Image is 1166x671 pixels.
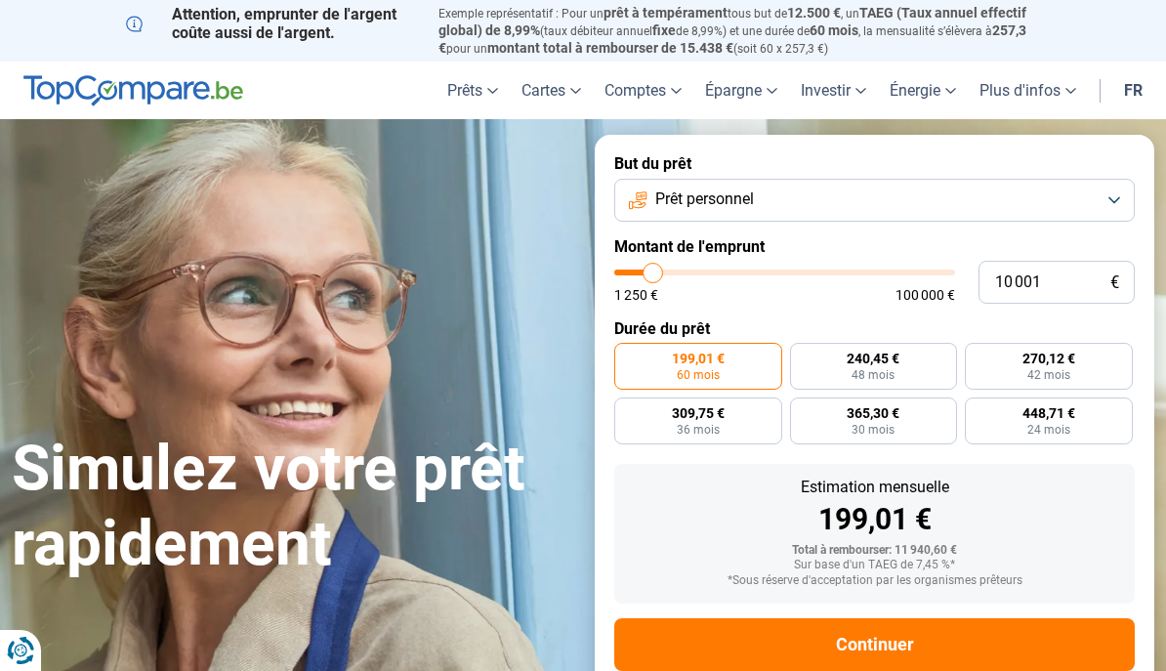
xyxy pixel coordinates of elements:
[614,179,1135,222] button: Prêt personnel
[655,189,754,210] span: Prêt personnel
[604,5,728,21] span: prêt à tempérament
[614,618,1135,671] button: Continuer
[1110,274,1119,291] span: €
[438,5,1026,38] span: TAEG (Taux annuel effectif global) de 8,99%
[852,424,895,436] span: 30 mois
[677,369,720,381] span: 60 mois
[630,574,1119,588] div: *Sous réserve d'acceptation par les organismes prêteurs
[1112,62,1154,119] a: fr
[852,369,895,381] span: 48 mois
[1022,406,1075,420] span: 448,71 €
[614,319,1135,338] label: Durée du prêt
[630,559,1119,572] div: Sur base d'un TAEG de 7,45 %*
[614,288,658,302] span: 1 250 €
[510,62,593,119] a: Cartes
[672,406,725,420] span: 309,75 €
[1027,369,1070,381] span: 42 mois
[1022,352,1075,365] span: 270,12 €
[810,22,858,38] span: 60 mois
[593,62,693,119] a: Comptes
[652,22,676,38] span: fixe
[126,5,415,42] p: Attention, emprunter de l'argent coûte aussi de l'argent.
[436,62,510,119] a: Prêts
[878,62,968,119] a: Énergie
[23,75,243,106] img: TopCompare
[630,544,1119,558] div: Total à rembourser: 11 940,60 €
[693,62,789,119] a: Épargne
[847,406,899,420] span: 365,30 €
[487,40,733,56] span: montant total à rembourser de 15.438 €
[847,352,899,365] span: 240,45 €
[630,505,1119,534] div: 199,01 €
[438,22,1026,56] span: 257,3 €
[614,154,1135,173] label: But du prêt
[438,5,1040,57] p: Exemple représentatif : Pour un tous but de , un (taux débiteur annuel de 8,99%) et une durée de ...
[614,237,1135,256] label: Montant de l'emprunt
[12,432,571,582] h1: Simulez votre prêt rapidement
[1027,424,1070,436] span: 24 mois
[677,424,720,436] span: 36 mois
[630,480,1119,495] div: Estimation mensuelle
[672,352,725,365] span: 199,01 €
[895,288,955,302] span: 100 000 €
[787,5,841,21] span: 12.500 €
[968,62,1088,119] a: Plus d'infos
[789,62,878,119] a: Investir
